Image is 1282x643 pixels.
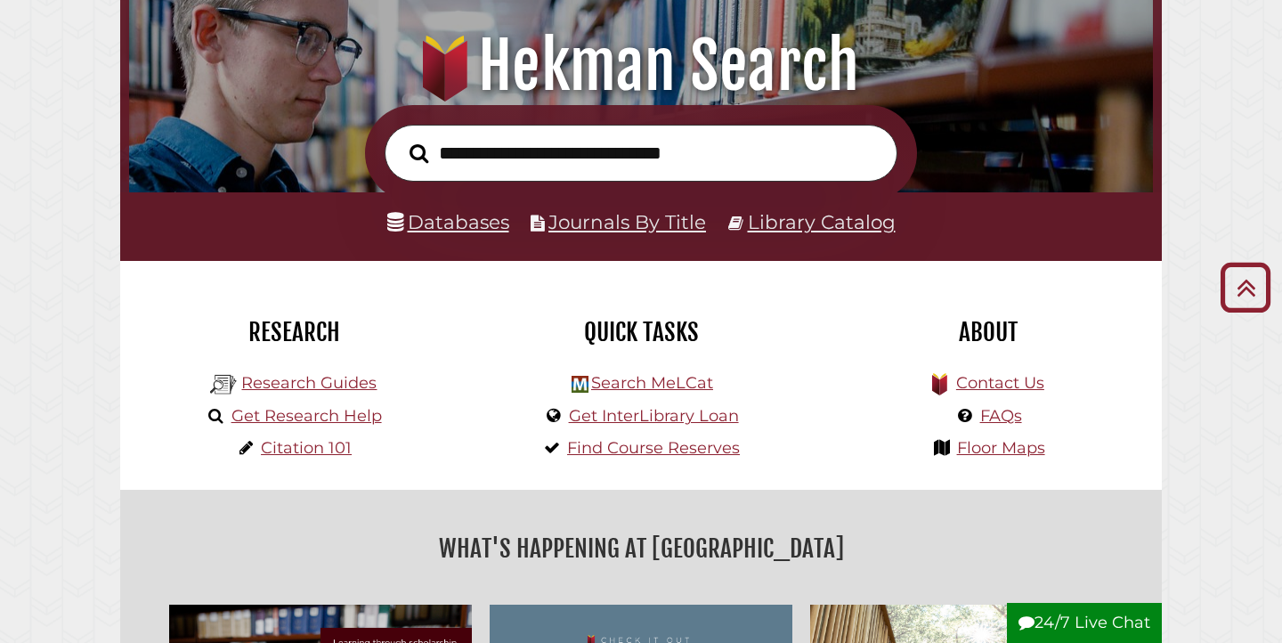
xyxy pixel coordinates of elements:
img: Hekman Library Logo [210,371,237,398]
i: Search [410,142,428,163]
a: Journals By Title [548,210,706,233]
a: Research Guides [241,373,377,393]
a: Search MeLCat [591,373,713,393]
h2: About [828,317,1148,347]
h1: Hekman Search [149,27,1134,105]
a: Find Course Reserves [567,438,740,458]
a: Databases [387,210,509,233]
a: Floor Maps [957,438,1045,458]
a: Get InterLibrary Loan [569,406,739,426]
h2: What's Happening at [GEOGRAPHIC_DATA] [134,528,1148,569]
a: Get Research Help [231,406,382,426]
a: Contact Us [956,373,1044,393]
a: Library Catalog [748,210,896,233]
h2: Research [134,317,454,347]
button: Search [401,139,437,168]
img: Hekman Library Logo [572,376,588,393]
a: Citation 101 [261,438,352,458]
a: Back to Top [1213,273,1278,302]
a: FAQs [980,406,1022,426]
h2: Quick Tasks [481,317,801,347]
